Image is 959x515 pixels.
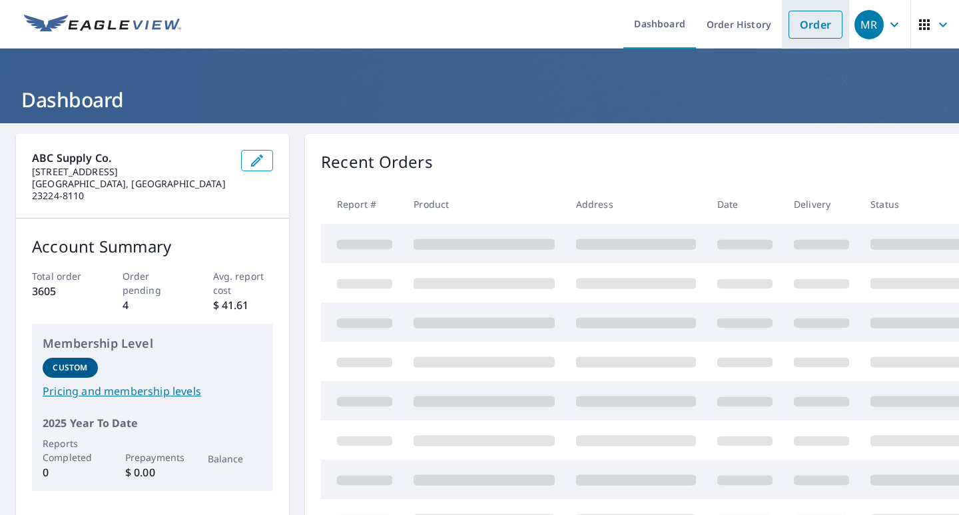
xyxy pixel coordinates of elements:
[123,297,183,313] p: 4
[213,269,274,297] p: Avg. report cost
[403,185,565,224] th: Product
[707,185,783,224] th: Date
[32,166,230,178] p: [STREET_ADDRESS]
[854,10,884,39] div: MR
[43,464,98,480] p: 0
[208,452,263,466] p: Balance
[789,11,842,39] a: Order
[24,15,181,35] img: EV Logo
[125,464,180,480] p: $ 0.00
[565,185,707,224] th: Address
[43,415,262,431] p: 2025 Year To Date
[125,450,180,464] p: Prepayments
[123,269,183,297] p: Order pending
[213,297,274,313] p: $ 41.61
[32,178,230,202] p: [GEOGRAPHIC_DATA], [GEOGRAPHIC_DATA] 23224-8110
[321,150,433,174] p: Recent Orders
[32,269,93,283] p: Total order
[783,185,860,224] th: Delivery
[43,436,98,464] p: Reports Completed
[32,235,273,258] p: Account Summary
[32,283,93,299] p: 3605
[53,362,87,374] p: Custom
[16,86,943,113] h1: Dashboard
[321,185,403,224] th: Report #
[43,383,262,399] a: Pricing and membership levels
[43,334,262,352] p: Membership Level
[32,150,230,166] p: ABC Supply Co.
